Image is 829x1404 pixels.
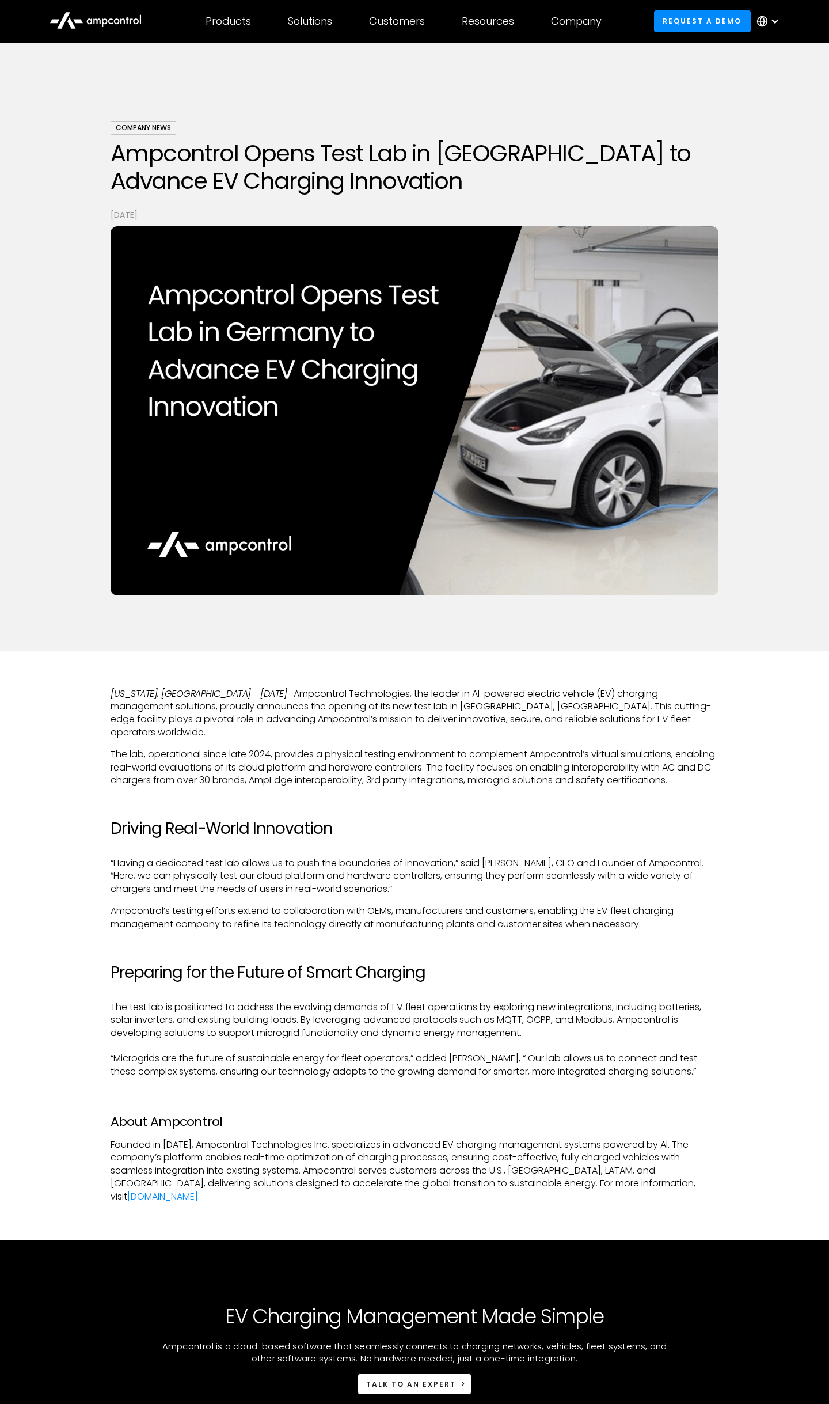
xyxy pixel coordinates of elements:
div: Solutions [288,15,332,28]
h3: About Ampcontrol [111,1114,718,1129]
div: Resources [462,15,514,28]
div: Products [206,15,251,28]
em: [US_STATE], [GEOGRAPHIC_DATA] - [DATE] [111,687,287,700]
div: Company [551,15,602,28]
p: The test lab is positioned to address the evolving demands of EV fleet operations by exploring ne... [111,1001,718,1091]
h2: EV Charging Management Made Simple [225,1304,603,1329]
h2: Preparing for the Future of Smart Charging [111,963,718,982]
div: Customers [369,15,425,28]
div: Talk to an expert [366,1379,456,1390]
p: “Having a dedicated test lab allows us to push the boundaries of innovation,” said [PERSON_NAME],... [111,857,718,895]
div: Company News [111,121,176,135]
a: [DOMAIN_NAME] [127,1190,198,1203]
p: [DATE] [111,208,718,221]
a: Talk to an expert [358,1373,472,1395]
p: Ampcontrol’s testing efforts extend to collaboration with OEMs, manufacturers and customers, enab... [111,905,718,931]
p: The lab, operational since late 2024, provides a physical testing environment to complement Ampco... [111,748,718,787]
a: Request a demo [654,10,751,32]
h2: Driving Real-World Innovation [111,819,718,838]
h1: Ampcontrol Opens Test Lab in [GEOGRAPHIC_DATA] to Advance EV Charging Innovation [111,139,718,195]
p: - Ampcontrol Technologies, the leader in AI-powered electric vehicle (EV) charging management sol... [111,688,718,739]
p: Founded in [DATE], Ampcontrol Technologies Inc. specializes in advanced EV charging management sy... [111,1139,718,1203]
p: Ampcontrol is a cloud-based software that seamlessly connects to charging networks, vehicles, fle... [96,1340,733,1364]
